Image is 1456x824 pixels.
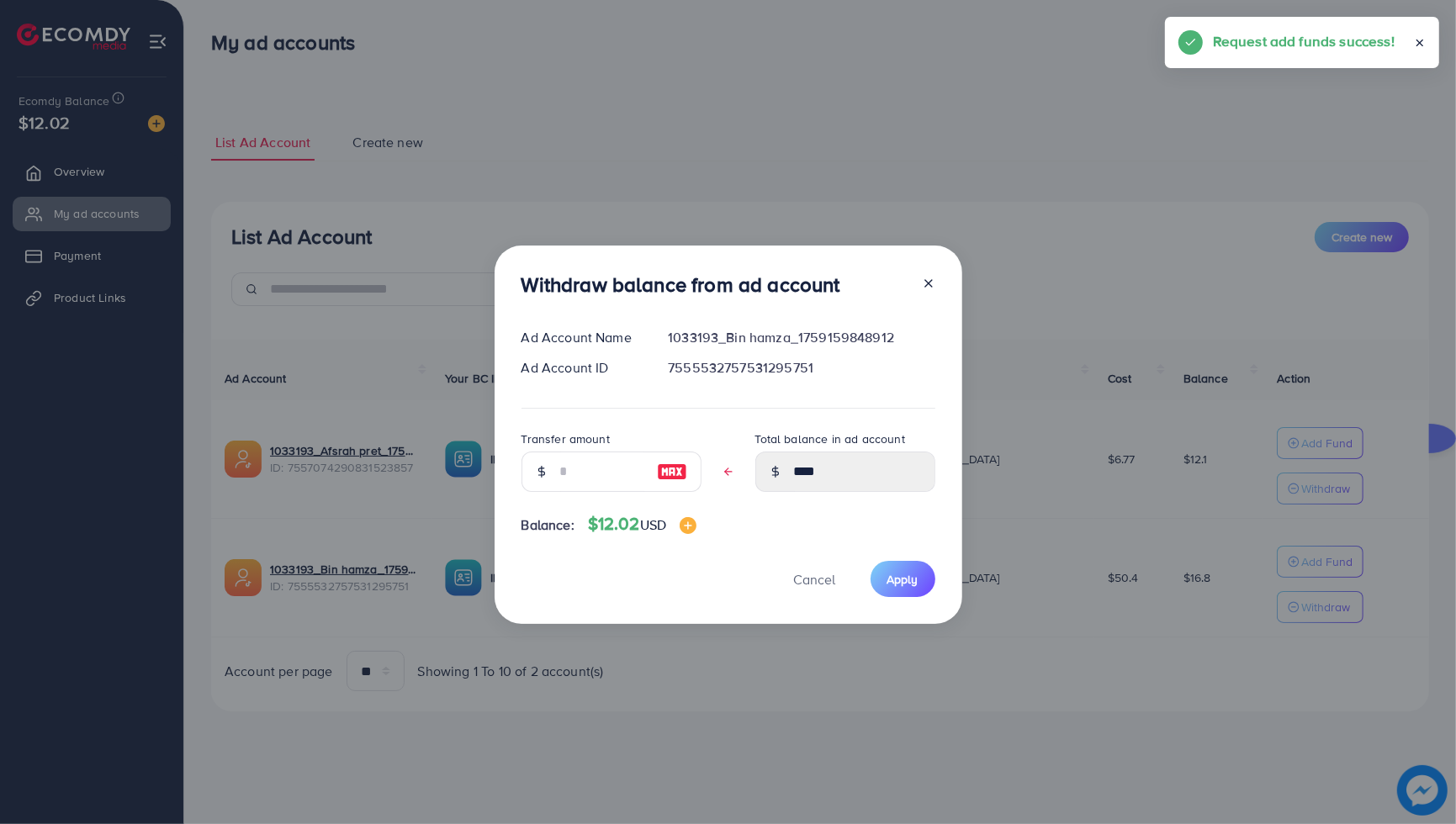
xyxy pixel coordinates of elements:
[640,515,666,534] span: USD
[871,561,935,597] button: Apply
[773,561,857,597] button: Cancel
[508,358,655,378] div: Ad Account ID
[522,515,574,535] span: Balance:
[887,571,919,588] span: Apply
[657,462,687,482] img: image
[522,272,840,297] h3: Withdraw balance from ad account
[508,328,655,347] div: Ad Account Name
[680,517,696,534] img: image
[588,514,696,535] h4: $12.02
[522,430,610,447] label: Transfer amount
[654,358,948,378] div: 7555532757531295751
[654,328,948,347] div: 1033193_Bin hamza_1759159848912
[794,570,836,589] span: Cancel
[755,430,905,447] label: Total balance in ad account
[1213,30,1395,52] h5: Request add funds success!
